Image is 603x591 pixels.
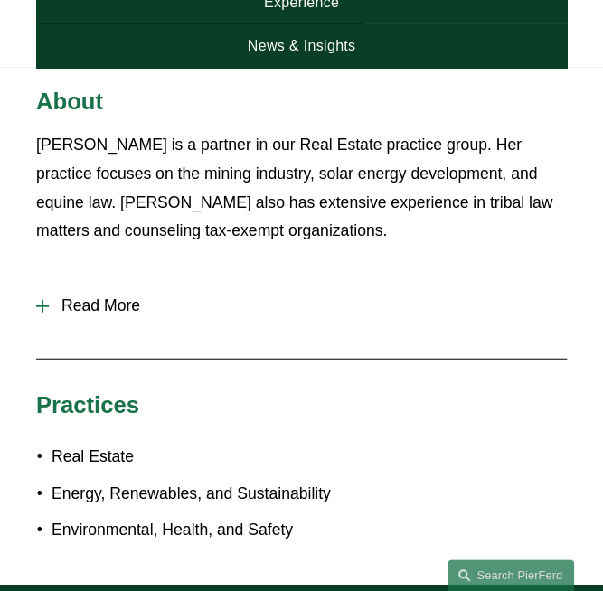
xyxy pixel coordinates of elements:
[52,480,567,509] p: Energy, Renewables, and Sustainability
[52,443,567,472] p: Real Estate
[36,24,567,68] a: News & Insights
[36,392,139,417] span: Practices
[52,516,567,545] p: Environmental, Health, and Safety
[36,131,567,246] p: [PERSON_NAME] is a partner in our Real Estate practice group. Her practice focuses on the mining ...
[36,283,567,329] button: Read More
[448,559,574,591] a: Search this site
[49,296,567,315] span: Read More
[36,89,103,114] span: About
